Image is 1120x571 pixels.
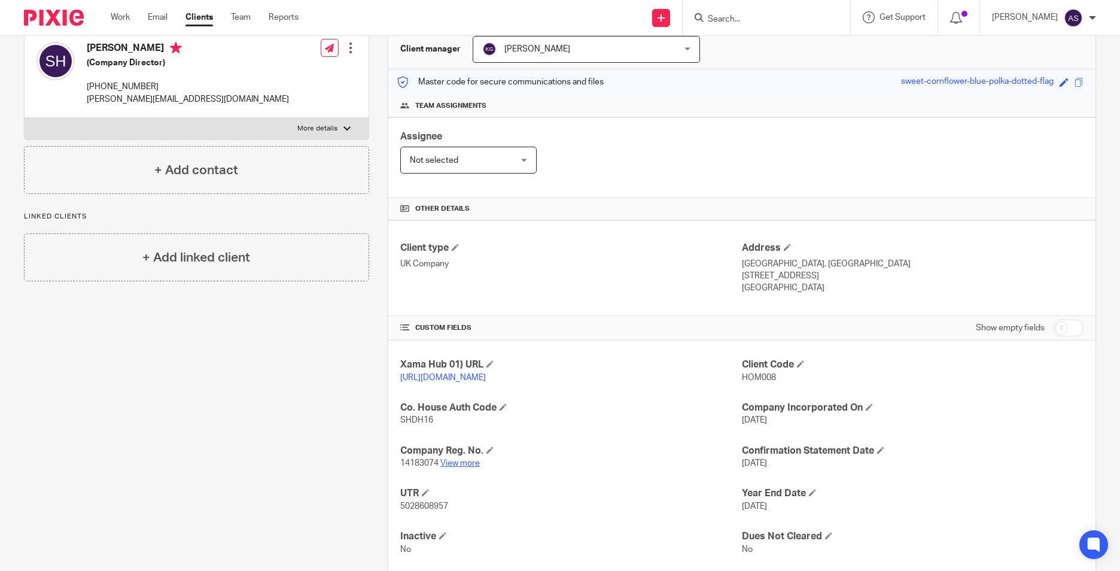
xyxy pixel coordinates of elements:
p: UK Company [400,258,742,270]
span: Get Support [879,13,926,22]
h4: [PERSON_NAME] [87,42,289,57]
img: svg%3E [482,42,497,56]
input: Search [707,14,814,25]
h4: Address [742,242,1084,254]
span: 14183074 [400,459,439,467]
p: Linked clients [24,212,369,221]
h4: Xama Hub 01) URL [400,359,742,371]
p: [PHONE_NUMBER] [87,81,289,93]
p: Master code for secure communications and files [397,76,604,88]
h4: Client Code [742,359,1084,371]
h4: Confirmation Statement Date [742,445,1084,457]
p: [PERSON_NAME][EMAIL_ADDRESS][DOMAIN_NAME] [87,93,289,105]
h4: CUSTOM FIELDS [400,323,742,333]
span: Team assignments [415,101,486,111]
a: View more [440,459,480,467]
p: [STREET_ADDRESS] [742,270,1084,282]
i: Primary [170,42,182,54]
h4: + Add contact [154,161,238,180]
a: Email [148,11,168,23]
a: Reports [269,11,299,23]
p: [PERSON_NAME] [992,11,1058,23]
label: Show empty fields [976,322,1045,334]
p: [GEOGRAPHIC_DATA], [GEOGRAPHIC_DATA] [742,258,1084,270]
h5: (Company Director) [87,57,289,69]
a: Clients [185,11,213,23]
span: Not selected [410,156,458,165]
h4: Co. House Auth Code [400,402,742,414]
img: Pixie [24,10,84,26]
a: Team [231,11,251,23]
div: sweet-cornflower-blue-polka-dotted-flag [901,75,1054,89]
span: [DATE] [742,502,767,511]
h3: Client manager [400,43,461,55]
p: [GEOGRAPHIC_DATA] [742,282,1084,294]
span: [PERSON_NAME] [504,45,570,53]
h4: Year End Date [742,487,1084,500]
span: HOM008 [742,373,776,382]
span: [DATE] [742,416,767,424]
h4: UTR [400,487,742,500]
h4: Inactive [400,530,742,543]
img: svg%3E [36,42,75,80]
p: More details [297,124,337,133]
h4: Client type [400,242,742,254]
span: Assignee [400,132,442,141]
h4: Dues Not Cleared [742,530,1084,543]
span: 5028608957 [400,502,448,511]
span: No [400,545,411,554]
span: SHDH16 [400,416,433,424]
h4: Company Incorporated On [742,402,1084,414]
span: [DATE] [742,459,767,467]
a: Work [111,11,130,23]
span: No [742,545,753,554]
img: svg%3E [1064,8,1083,28]
h4: + Add linked client [142,248,250,267]
h4: Company Reg. No. [400,445,742,457]
span: Other details [415,204,470,214]
a: [URL][DOMAIN_NAME] [400,373,486,382]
